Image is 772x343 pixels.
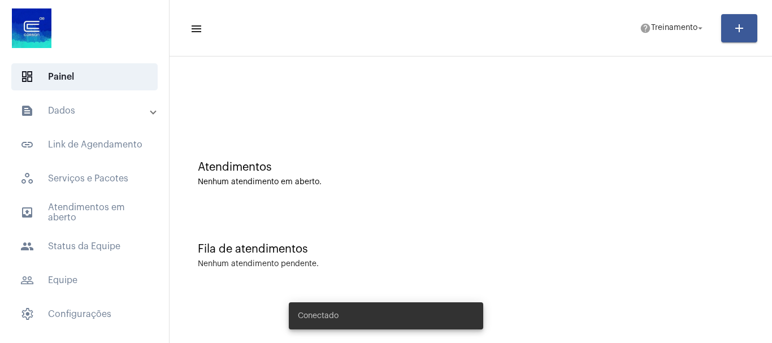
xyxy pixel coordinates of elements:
span: Configurações [11,301,158,328]
span: sidenav icon [20,70,34,84]
mat-icon: sidenav icon [20,104,34,118]
mat-icon: arrow_drop_down [695,23,705,33]
span: Conectado [298,310,339,322]
span: Serviços e Pacotes [11,165,158,192]
span: Painel [11,63,158,90]
mat-expansion-panel-header: sidenav iconDados [7,97,169,124]
span: sidenav icon [20,172,34,185]
mat-icon: add [732,21,746,35]
button: Treinamento [633,17,712,40]
mat-icon: sidenav icon [20,273,34,287]
mat-icon: sidenav icon [20,206,34,219]
span: Status da Equipe [11,233,158,260]
span: Equipe [11,267,158,294]
div: Atendimentos [198,161,744,173]
div: Fila de atendimentos [198,243,744,255]
mat-icon: help [640,23,651,34]
span: sidenav icon [20,307,34,321]
img: d4669ae0-8c07-2337-4f67-34b0df7f5ae4.jpeg [9,6,54,51]
div: Nenhum atendimento pendente. [198,260,319,268]
span: Atendimentos em aberto [11,199,158,226]
span: Link de Agendamento [11,131,158,158]
mat-icon: sidenav icon [190,22,201,36]
mat-icon: sidenav icon [20,240,34,253]
mat-panel-title: Dados [20,104,151,118]
span: Treinamento [651,24,697,32]
div: Nenhum atendimento em aberto. [198,178,744,186]
mat-icon: sidenav icon [20,138,34,151]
